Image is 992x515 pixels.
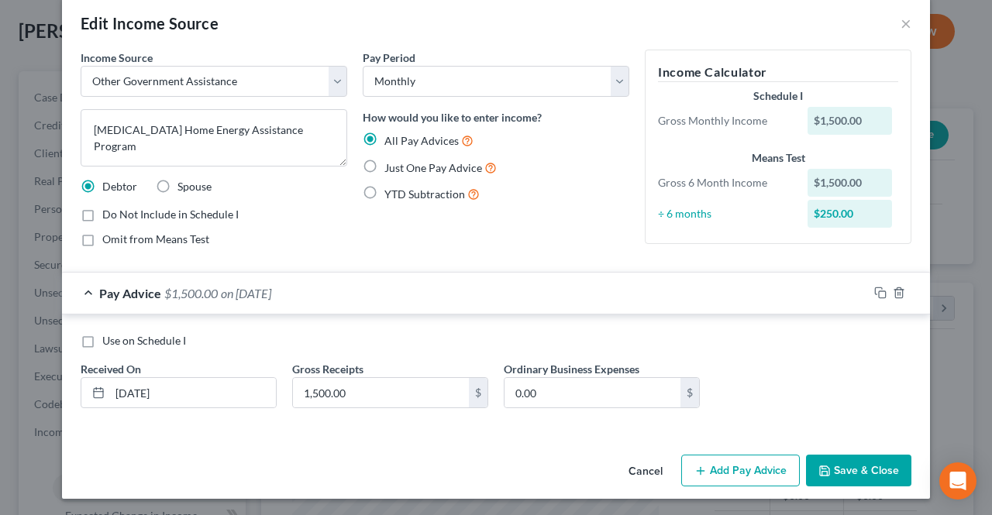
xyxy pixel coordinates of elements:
span: Debtor [102,180,137,193]
input: MM/DD/YYYY [110,378,276,407]
span: Income Source [81,51,153,64]
div: Edit Income Source [81,12,219,34]
input: 0.00 [505,378,680,407]
div: Means Test [658,150,898,166]
div: $250.00 [808,200,893,228]
span: Spouse [177,180,212,193]
input: 0.00 [293,378,469,407]
button: Add Pay Advice [681,455,800,487]
span: Just One Pay Advice [384,161,482,174]
button: × [901,14,911,33]
div: Open Intercom Messenger [939,462,976,500]
div: $ [469,378,487,407]
div: $1,500.00 [808,107,893,135]
span: All Pay Advices [384,134,459,147]
div: Gross 6 Month Income [650,175,800,191]
label: Ordinary Business Expenses [504,361,639,377]
span: Received On [81,362,141,376]
div: Schedule I [658,88,898,104]
label: Pay Period [363,50,415,66]
span: on [DATE] [221,286,271,300]
div: Gross Monthly Income [650,113,800,129]
label: How would you like to enter income? [363,109,542,125]
button: Cancel [616,456,675,487]
span: Omit from Means Test [102,232,209,245]
button: Save & Close [806,455,911,487]
span: Do Not Include in Schedule I [102,208,239,221]
span: Use on Schedule I [102,334,186,347]
h5: Income Calculator [658,63,898,82]
span: $1,500.00 [164,286,218,300]
div: $ [680,378,699,407]
span: Pay Advice [99,286,161,300]
div: $1,500.00 [808,169,893,197]
div: ÷ 6 months [650,206,800,221]
span: YTD Subtraction [384,187,465,201]
label: Gross Receipts [292,361,363,377]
